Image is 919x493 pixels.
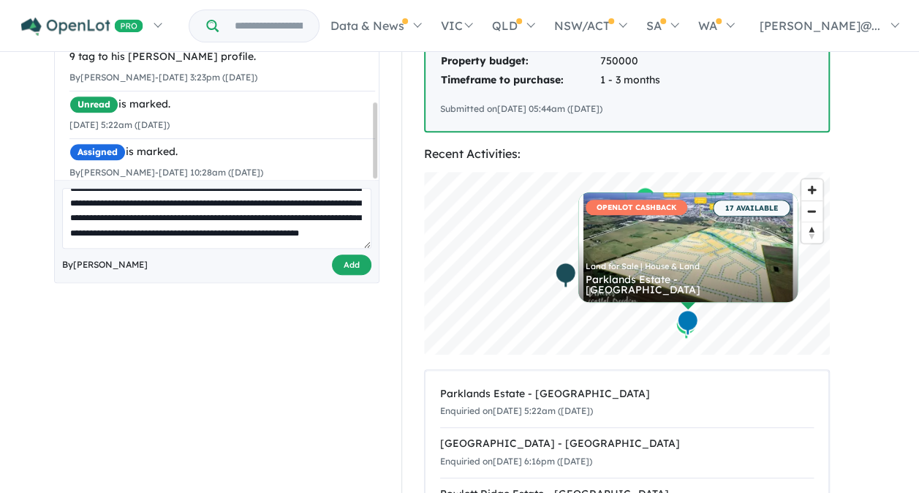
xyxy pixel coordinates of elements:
div: Map marker [634,187,656,214]
div: Map marker [676,309,698,336]
span: Zoom out [801,201,822,222]
div: Parklands Estate - [GEOGRAPHIC_DATA] [440,385,814,403]
span: OPENLOT CASHBACK [586,200,687,215]
div: is marked. [69,143,375,161]
div: Parklands Estate - [GEOGRAPHIC_DATA] [586,274,790,295]
button: Zoom in [801,179,822,200]
span: Reset bearing to north [801,222,822,243]
span: Assigned [69,143,126,161]
div: [GEOGRAPHIC_DATA] - [GEOGRAPHIC_DATA] [440,435,814,453]
button: Zoom out [801,200,822,222]
div: Land for Sale | House & Land [586,263,790,271]
small: Enquiried on [DATE] 5:22am ([DATE]) [440,405,593,416]
div: Submitted on [DATE] 05:44am ([DATE]) [440,102,814,116]
button: Reset bearing to north [801,222,822,243]
small: Enquiried on [DATE] 6:16pm ([DATE]) [440,456,592,467]
div: Recent Activities: [424,144,830,164]
a: Parklands Estate - [GEOGRAPHIC_DATA]Enquiried on[DATE] 5:22am ([DATE]) [440,378,814,429]
td: Timeframe to purchase: [440,71,600,90]
small: [DATE] 5:22am ([DATE]) [69,119,170,130]
canvas: Map [424,172,830,355]
small: By [PERSON_NAME] - [DATE] 10:28am ([DATE]) [69,167,263,178]
div: is marked. [69,96,375,113]
span: Unread [69,96,118,113]
td: Property budget: [440,52,600,71]
button: Add [332,255,371,276]
span: [PERSON_NAME]@... [760,18,880,33]
div: Map marker [675,313,697,340]
span: 17 AVAILABLE [713,200,790,217]
div: Map marker [554,262,576,289]
img: Openlot PRO Logo White [21,18,143,36]
td: 1 - 3 months [600,71,758,90]
span: By [PERSON_NAME] [62,257,148,272]
td: 750000 [600,52,758,71]
a: OPENLOT CASHBACK 17 AVAILABLE Land for Sale | House & Land Parklands Estate - [GEOGRAPHIC_DATA] [578,192,798,302]
small: By [PERSON_NAME] - [DATE] 3:23pm ([DATE]) [69,72,257,83]
input: Try estate name, suburb, builder or developer [222,10,316,42]
a: [GEOGRAPHIC_DATA] - [GEOGRAPHIC_DATA]Enquiried on[DATE] 6:16pm ([DATE]) [440,427,814,478]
